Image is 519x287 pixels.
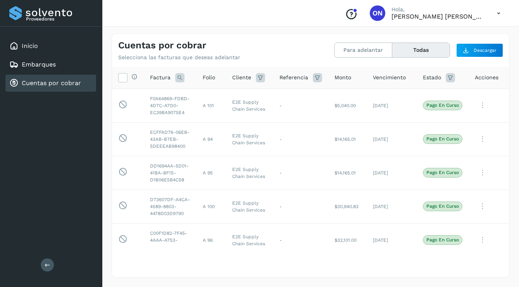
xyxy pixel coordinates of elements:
[226,156,273,190] td: E2E Supply Chain Services
[197,89,226,122] td: A 101
[144,89,197,122] td: F0A64869-FDBD-4D7C-A7D0-EC39BA9075E4
[226,122,273,156] td: E2E Supply Chain Services
[475,73,498,82] span: Acciones
[328,89,367,122] td: $5,040.00
[367,122,417,156] td: [DATE]
[150,73,171,82] span: Factura
[197,122,226,156] td: A 94
[367,156,417,190] td: [DATE]
[144,122,197,156] td: ECFFAD76-06EB-43AB-B7EB-5DEEEAB98400
[197,156,226,190] td: A 95
[335,43,392,57] button: Para adelantar
[391,13,485,20] p: OMAR NOE MARTINEZ RUBIO
[118,40,206,51] h4: Cuentas por cobrar
[226,190,273,223] td: E2E Supply Chain Services
[426,102,459,108] p: Pago en curso
[5,75,96,92] div: Cuentas por cobrar
[203,73,215,82] span: Folio
[22,61,56,68] a: Embarques
[26,16,93,22] p: Proveedores
[392,43,450,57] button: Todas
[456,43,503,57] button: Descargar
[197,223,226,257] td: A 96
[426,203,459,209] p: Pago en curso
[144,156,197,190] td: DD1694AA-5D01-41BA-BF15-D1B06E5B4C58
[474,47,497,54] span: Descargar
[423,73,441,82] span: Estado
[373,73,406,82] span: Vencimiento
[22,42,38,50] a: Inicio
[226,89,273,122] td: E2E Supply Chain Services
[279,73,308,82] span: Referencia
[328,156,367,190] td: $14,165.01
[226,223,273,257] td: E2E Supply Chain Services
[273,156,328,190] td: -
[328,190,367,223] td: $30,940.83
[391,6,485,13] p: Hola,
[5,56,96,73] div: Embarques
[197,190,226,223] td: A 100
[144,190,197,223] td: D73607DF-A4CA-4589-8803-4478D03D9790
[367,89,417,122] td: [DATE]
[273,223,328,257] td: -
[328,223,367,257] td: $32,101.00
[335,73,351,82] span: Monto
[426,136,459,142] p: Pago en curso
[232,73,251,82] span: Cliente
[273,89,328,122] td: -
[273,122,328,156] td: -
[144,223,197,257] td: C00F1D82-7F45-4AAA-A753-5236B5EE80CA
[273,190,328,223] td: -
[118,54,240,61] p: Selecciona las facturas que deseas adelantar
[22,79,81,87] a: Cuentas por cobrar
[5,38,96,55] div: Inicio
[367,223,417,257] td: [DATE]
[367,190,417,223] td: [DATE]
[426,237,459,243] p: Pago en curso
[426,170,459,175] p: Pago en curso
[328,122,367,156] td: $14,165.01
